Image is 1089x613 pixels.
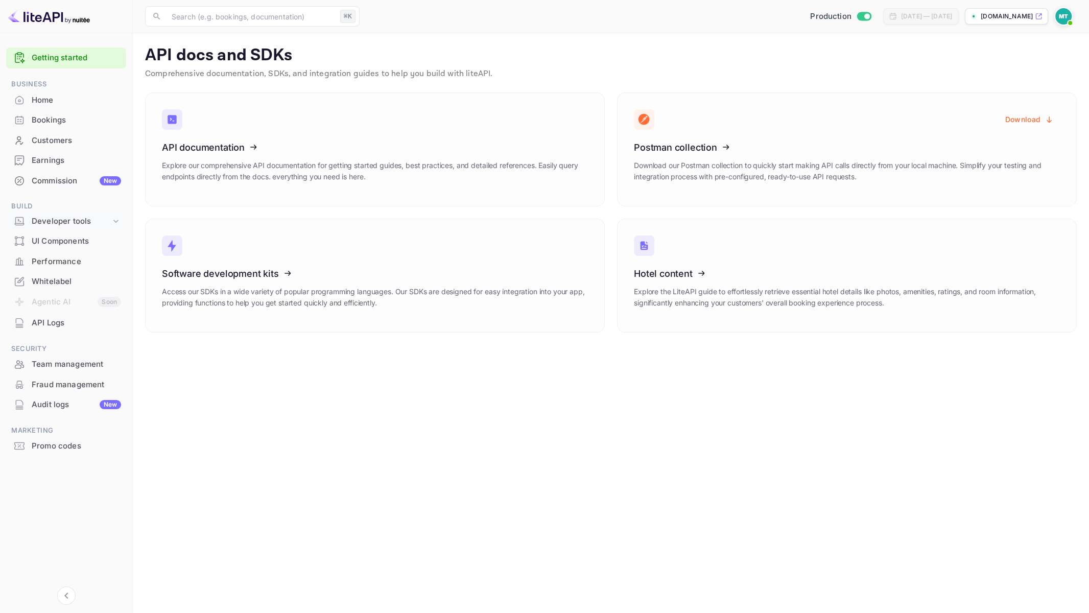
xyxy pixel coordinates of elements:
[145,45,1077,66] p: API docs and SDKs
[810,11,851,22] span: Production
[32,256,121,268] div: Performance
[162,160,588,182] p: Explore our comprehensive API documentation for getting started guides, best practices, and detai...
[32,135,121,147] div: Customers
[6,355,126,374] div: Team management
[32,155,121,167] div: Earnings
[100,400,121,409] div: New
[32,235,121,247] div: UI Components
[145,219,605,333] a: Software development kitsAccess our SDKs in a wide variety of popular programming languages. Our ...
[6,201,126,212] span: Build
[6,272,126,291] a: Whitelabel
[32,114,121,126] div: Bookings
[981,12,1033,21] p: [DOMAIN_NAME]
[162,268,588,279] h3: Software development kits
[6,395,126,415] div: Audit logsNew
[6,395,126,414] a: Audit logsNew
[145,92,605,206] a: API documentationExplore our comprehensive API documentation for getting started guides, best pra...
[6,110,126,130] div: Bookings
[32,175,121,187] div: Commission
[6,90,126,110] div: Home
[6,151,126,171] div: Earnings
[6,171,126,190] a: CommissionNew
[6,171,126,191] div: CommissionNew
[634,160,1060,182] p: Download our Postman collection to quickly start making API calls directly from your local machin...
[32,317,121,329] div: API Logs
[634,268,1060,279] h3: Hotel content
[1055,8,1072,25] img: Marcin Teodoru
[32,359,121,370] div: Team management
[32,440,121,452] div: Promo codes
[6,252,126,271] a: Performance
[806,11,875,22] div: Switch to Sandbox mode
[6,131,126,151] div: Customers
[165,6,336,27] input: Search (e.g. bookings, documentation)
[6,355,126,373] a: Team management
[6,252,126,272] div: Performance
[340,10,356,23] div: ⌘K
[8,8,90,25] img: LiteAPI logo
[6,110,126,129] a: Bookings
[32,95,121,106] div: Home
[6,343,126,355] span: Security
[6,79,126,90] span: Business
[32,399,121,411] div: Audit logs
[162,286,588,309] p: Access our SDKs in a wide variety of popular programming languages. Our SDKs are designed for eas...
[6,313,126,333] div: API Logs
[145,68,1077,80] p: Comprehensive documentation, SDKs, and integration guides to help you build with liteAPI.
[634,286,1060,309] p: Explore the LiteAPI guide to effortlessly retrieve essential hotel details like photos, amenities...
[634,142,1060,153] h3: Postman collection
[6,231,126,250] a: UI Components
[6,425,126,436] span: Marketing
[6,151,126,170] a: Earnings
[901,12,952,21] div: [DATE] — [DATE]
[6,375,126,394] a: Fraud management
[100,176,121,185] div: New
[162,142,588,153] h3: API documentation
[32,52,121,64] a: Getting started
[6,90,126,109] a: Home
[999,109,1060,129] button: Download
[6,231,126,251] div: UI Components
[32,379,121,391] div: Fraud management
[6,48,126,68] div: Getting started
[617,219,1077,333] a: Hotel contentExplore the LiteAPI guide to effortlessly retrieve essential hotel details like phot...
[6,213,126,230] div: Developer tools
[32,276,121,288] div: Whitelabel
[6,375,126,395] div: Fraud management
[6,131,126,150] a: Customers
[6,313,126,332] a: API Logs
[6,272,126,292] div: Whitelabel
[32,216,111,227] div: Developer tools
[6,436,126,455] a: Promo codes
[6,436,126,456] div: Promo codes
[57,586,76,605] button: Collapse navigation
